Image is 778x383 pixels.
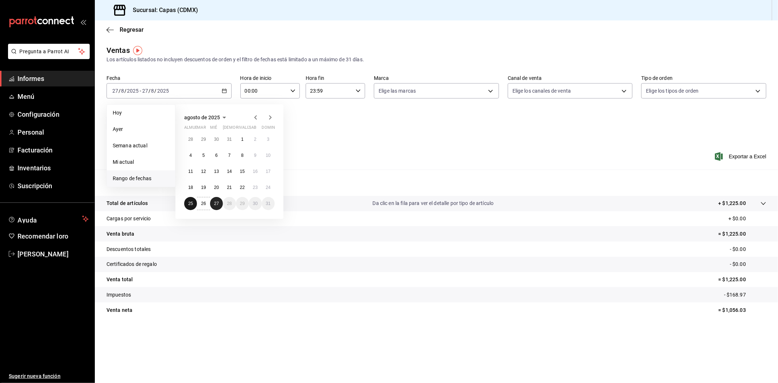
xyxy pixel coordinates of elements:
font: agosto de 2025 [184,115,220,120]
abbr: 25 de agosto de 2025 [188,201,193,206]
font: Configuración [18,111,59,118]
font: = $1,225.00 [719,231,746,237]
abbr: 17 de agosto de 2025 [266,169,271,174]
button: 5 de agosto de 2025 [197,149,210,162]
font: 2 [254,137,256,142]
abbr: sábado [249,125,256,133]
font: 31 [227,137,232,142]
font: 27 [214,201,219,206]
button: 30 de julio de 2025 [210,133,223,146]
font: Regresar [120,26,144,33]
font: - [140,88,141,94]
abbr: 28 de julio de 2025 [188,137,193,142]
font: 28 [227,201,232,206]
abbr: 21 de agosto de 2025 [227,185,232,190]
button: 28 de agosto de 2025 [223,197,236,210]
font: Ayer [113,126,123,132]
abbr: 14 de agosto de 2025 [227,169,232,174]
font: Hoy [113,110,122,116]
font: Exportar a Excel [729,154,766,159]
abbr: 31 de agosto de 2025 [266,201,271,206]
font: Mi actual [113,159,134,165]
button: 20 de agosto de 2025 [210,181,223,194]
button: 28 de julio de 2025 [184,133,197,146]
font: Da clic en la fila para ver el detalle por tipo de artículo [373,200,494,206]
button: abrir_cajón_menú [80,19,86,25]
font: 30 [214,137,219,142]
abbr: 20 de agosto de 2025 [214,185,219,190]
abbr: 29 de julio de 2025 [201,137,206,142]
button: 11 de agosto de 2025 [184,165,197,178]
abbr: martes [197,125,206,133]
font: - $168.97 [724,292,746,298]
abbr: 30 de agosto de 2025 [253,201,258,206]
abbr: 6 de agosto de 2025 [215,153,218,158]
font: Tipo de orden [641,76,673,81]
font: dominio [262,125,279,130]
abbr: viernes [236,125,256,133]
font: 8 [241,153,244,158]
abbr: lunes [184,125,206,133]
abbr: 31 de julio de 2025 [227,137,232,142]
abbr: 29 de agosto de 2025 [240,201,245,206]
abbr: 8 de agosto de 2025 [241,153,244,158]
button: 23 de agosto de 2025 [249,181,262,194]
abbr: domingo [262,125,279,133]
font: 6 [215,153,218,158]
font: Rango de fechas [113,175,151,181]
font: 18 [188,185,193,190]
font: 9 [254,153,256,158]
font: 12 [201,169,206,174]
font: 28 [188,137,193,142]
font: 24 [266,185,271,190]
font: almuerzo [184,125,206,130]
abbr: 26 de agosto de 2025 [201,201,206,206]
font: = $1,056.03 [719,307,746,313]
font: 31 [266,201,271,206]
abbr: 24 de agosto de 2025 [266,185,271,190]
font: Los artículos listados no incluyen descuentos de orden y el filtro de fechas está limitado a un m... [107,57,364,62]
font: 7 [228,153,231,158]
font: 13 [214,169,219,174]
font: Hora fin [306,76,324,81]
font: / [148,88,151,94]
font: 29 [240,201,245,206]
font: Fecha [107,76,121,81]
font: Elige los tipos de orden [646,88,698,94]
font: Semana actual [113,143,147,148]
img: Marcador de información sobre herramientas [133,46,142,55]
button: agosto de 2025 [184,113,229,122]
button: 1 de agosto de 2025 [236,133,249,146]
font: 1 [241,137,244,142]
button: 25 de agosto de 2025 [184,197,197,210]
font: Elige los canales de venta [512,88,571,94]
abbr: 23 de agosto de 2025 [253,185,258,190]
abbr: 28 de agosto de 2025 [227,201,232,206]
abbr: 7 de agosto de 2025 [228,153,231,158]
abbr: 15 de agosto de 2025 [240,169,245,174]
button: 26 de agosto de 2025 [197,197,210,210]
button: Regresar [107,26,144,33]
font: + $1,225.00 [719,200,746,206]
button: 27 de agosto de 2025 [210,197,223,210]
font: Suscripción [18,182,52,190]
font: Marca [374,76,389,81]
abbr: 12 de agosto de 2025 [201,169,206,174]
abbr: 5 de agosto de 2025 [202,153,205,158]
font: - $0.00 [730,246,746,252]
abbr: 16 de agosto de 2025 [253,169,258,174]
abbr: 10 de agosto de 2025 [266,153,271,158]
font: Pregunta a Parrot AI [20,49,69,54]
button: 17 de agosto de 2025 [262,165,275,178]
button: 31 de agosto de 2025 [262,197,275,210]
font: / [155,88,157,94]
font: Recomendar loro [18,232,68,240]
font: Menú [18,93,35,100]
font: 11 [188,169,193,174]
input: -- [112,88,119,94]
font: 26 [201,201,206,206]
font: Impuestos [107,292,131,298]
input: -- [151,88,155,94]
font: Total de artículos [107,200,148,206]
font: 21 [227,185,232,190]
